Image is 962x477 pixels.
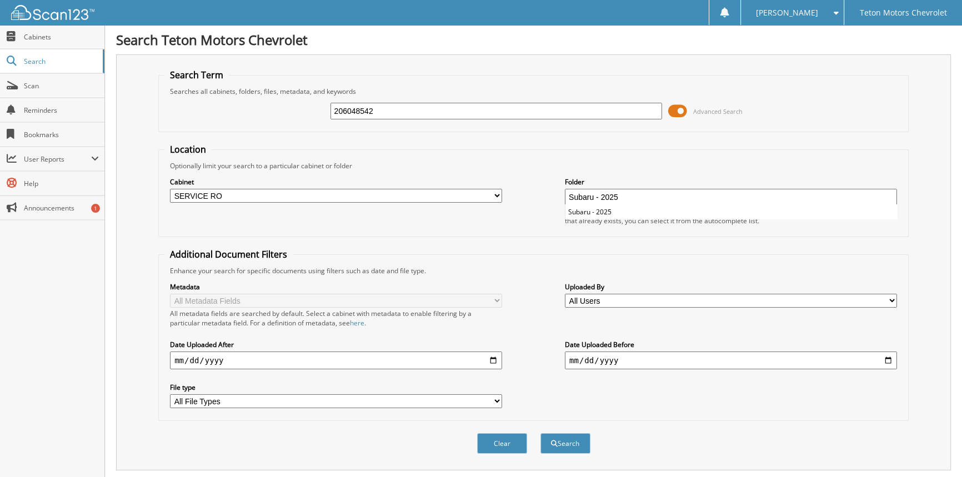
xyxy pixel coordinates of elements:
[24,106,99,115] span: Reminders
[164,248,293,260] legend: Additional Document Filters
[477,433,527,454] button: Clear
[24,130,99,139] span: Bookmarks
[24,32,99,42] span: Cabinets
[24,179,99,188] span: Help
[565,352,897,369] input: end
[24,154,91,164] span: User Reports
[693,107,742,116] span: Advanced Search
[860,9,947,16] span: Teton Motors Chevrolet
[170,340,502,349] label: Date Uploaded After
[164,161,903,170] div: Optionally limit your search to a particular cabinet or folder
[11,5,94,20] img: scan123-logo-white.svg
[24,81,99,91] span: Scan
[756,9,818,16] span: [PERSON_NAME]
[164,266,903,275] div: Enhance your search for specific documents using filters such as date and file type.
[170,177,502,187] label: Cabinet
[170,352,502,369] input: start
[164,143,212,155] legend: Location
[565,340,897,349] label: Date Uploaded Before
[170,309,502,328] div: All metadata fields are searched by default. Select a cabinet with metadata to enable filtering b...
[116,31,951,49] h1: Search Teton Motors Chevrolet
[565,177,897,187] label: Folder
[170,383,502,392] label: File type
[540,433,590,454] button: Search
[164,69,229,81] legend: Search Term
[164,87,903,96] div: Searches all cabinets, folders, files, metadata, and keywords
[24,203,99,213] span: Announcements
[24,57,97,66] span: Search
[906,424,962,477] iframe: Chat Widget
[350,318,364,328] a: here
[170,282,502,292] label: Metadata
[91,204,100,213] div: 1
[565,204,897,219] li: Subaru - 2025
[565,282,897,292] label: Uploaded By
